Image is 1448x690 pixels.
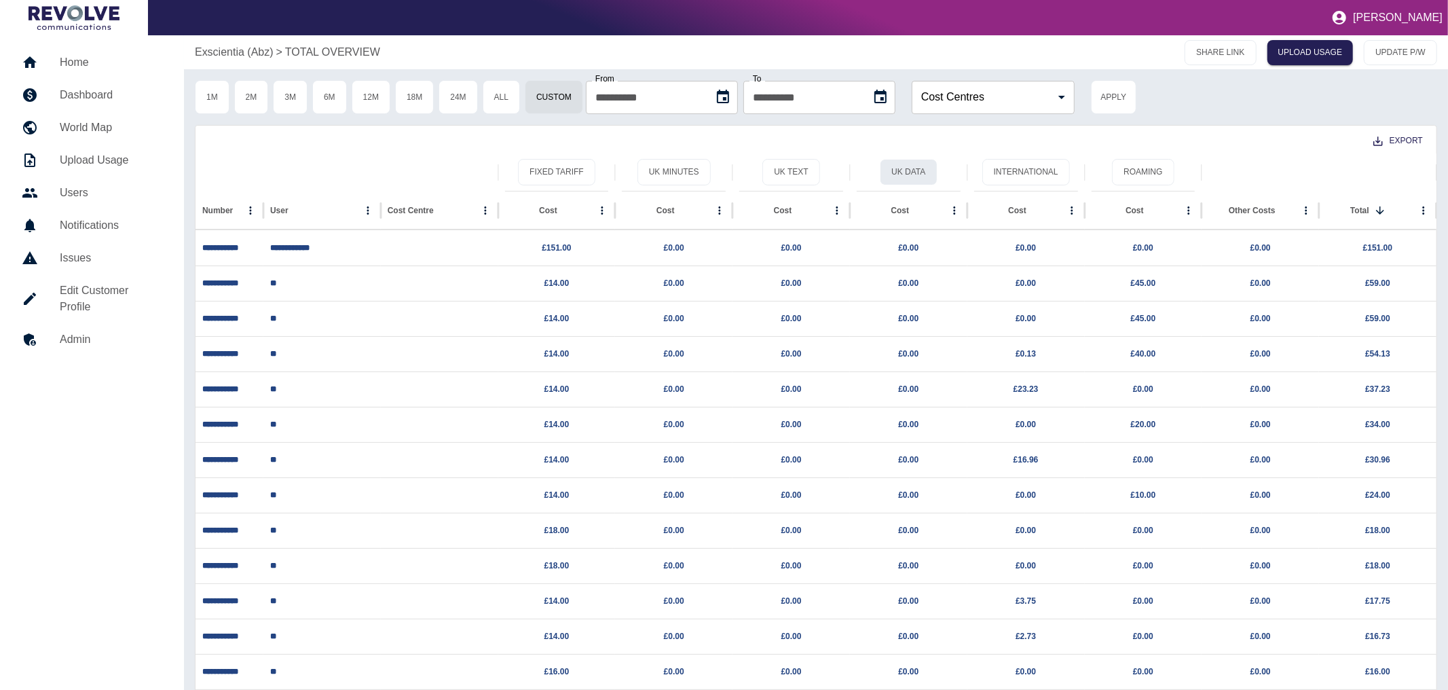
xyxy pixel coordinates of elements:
a: £54.13 [1365,349,1390,359]
a: £40.00 [1131,349,1156,359]
a: £151.00 [1363,243,1392,253]
a: £0.00 [1250,561,1271,570]
button: Cost Centre column menu [476,201,495,220]
a: £0.00 [1133,243,1153,253]
a: £17.75 [1365,596,1390,606]
a: £0.00 [1250,596,1271,606]
a: World Map [11,111,173,144]
a: £0.00 [664,455,684,465]
a: £0.00 [898,667,918,676]
div: User [270,206,289,215]
div: Cost Centre [388,206,434,215]
button: Cost column menu [828,201,847,220]
a: £16.73 [1365,632,1390,641]
a: £0.00 [898,596,918,606]
button: UK Text [762,159,819,185]
a: £16.00 [1365,667,1390,676]
h5: Upload Usage [60,152,162,168]
a: £0.00 [1016,561,1036,570]
a: Admin [11,323,173,356]
a: £20.00 [1131,420,1156,429]
h5: Issues [60,250,162,266]
a: £0.00 [1133,526,1153,535]
a: £0.00 [898,349,918,359]
a: £18.00 [544,561,570,570]
a: £0.00 [1250,243,1271,253]
a: £0.00 [781,384,802,394]
button: Choose date, selected date is 31 Aug 2025 [867,84,894,111]
a: £0.00 [781,490,802,500]
a: £0.00 [1133,561,1153,570]
p: [PERSON_NAME] [1353,12,1443,24]
img: Logo [29,5,119,30]
div: Cost [891,206,910,215]
a: £3.75 [1016,596,1036,606]
div: Cost [1126,206,1144,215]
div: Cost [1008,206,1026,215]
a: £24.00 [1365,490,1390,500]
a: £0.13 [1016,349,1036,359]
button: Number column menu [241,201,260,220]
h5: Admin [60,331,162,348]
a: £0.00 [1250,314,1271,323]
button: [PERSON_NAME] [1326,4,1448,31]
a: £0.00 [898,420,918,429]
button: International [982,159,1070,185]
a: £0.00 [664,561,684,570]
a: £0.00 [898,490,918,500]
a: £0.00 [664,420,684,429]
div: Other Costs [1229,206,1276,215]
a: £14.00 [544,278,570,288]
button: Cost column menu [1179,201,1198,220]
button: 12M [352,80,390,114]
button: Cost column menu [945,201,964,220]
a: £14.00 [544,349,570,359]
a: £14.00 [544,490,570,500]
a: £0.00 [898,526,918,535]
button: 1M [195,80,229,114]
a: £0.00 [781,632,802,641]
a: £0.00 [781,596,802,606]
a: £14.00 [544,384,570,394]
button: Roaming [1112,159,1174,185]
a: £0.00 [1016,243,1036,253]
a: £14.00 [544,596,570,606]
div: Number [202,206,233,215]
button: User column menu [358,201,377,220]
a: £0.00 [1250,384,1271,394]
a: £0.00 [1250,526,1271,535]
a: £0.00 [1250,278,1271,288]
a: £0.00 [898,384,918,394]
div: Cost [539,206,557,215]
a: £14.00 [544,314,570,323]
a: £0.00 [781,349,802,359]
button: Choose date, selected date is 1 Aug 2025 [709,84,737,111]
a: £0.00 [781,526,802,535]
a: £10.00 [1131,490,1156,500]
a: £0.00 [1133,384,1153,394]
a: £37.23 [1365,384,1390,394]
a: £0.00 [664,667,684,676]
a: £0.00 [898,632,918,641]
button: Other Costs column menu [1297,201,1316,220]
a: £0.00 [1016,667,1036,676]
a: £0.00 [781,455,802,465]
a: £45.00 [1131,278,1156,288]
a: £0.00 [664,314,684,323]
a: £0.00 [1016,314,1036,323]
h5: Notifications [60,217,162,234]
h5: Edit Customer Profile [60,283,162,315]
a: Dashboard [11,79,173,111]
button: UK Minutes [637,159,711,185]
a: £0.00 [664,490,684,500]
a: £0.00 [1250,490,1271,500]
a: £0.00 [664,243,684,253]
a: £0.00 [1016,278,1036,288]
a: £18.00 [1365,561,1390,570]
a: £0.00 [1250,420,1271,429]
button: Total column menu [1414,201,1433,220]
a: £0.00 [1133,596,1153,606]
a: £0.00 [898,455,918,465]
a: Exscientia (Abz) [195,44,274,60]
